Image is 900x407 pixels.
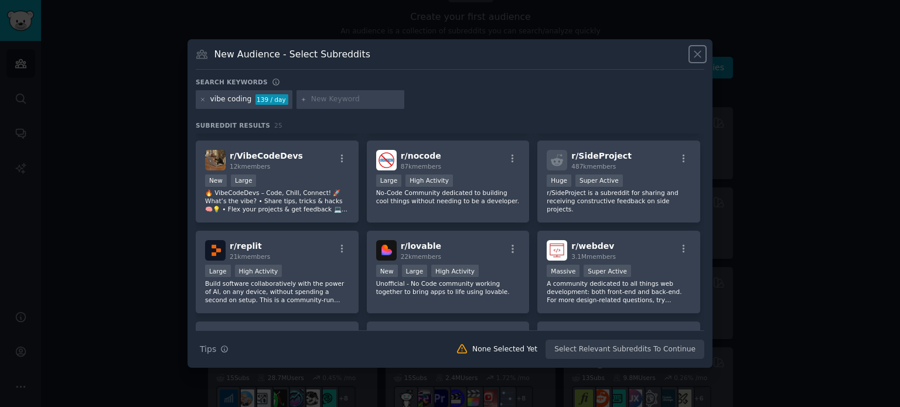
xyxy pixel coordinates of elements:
[274,122,282,129] span: 25
[405,175,453,187] div: High Activity
[402,265,428,277] div: Large
[575,175,623,187] div: Super Active
[401,253,441,260] span: 22k members
[401,163,441,170] span: 87k members
[431,265,479,277] div: High Activity
[571,241,614,251] span: r/ webdev
[401,151,441,160] span: r/ nocode
[205,189,349,213] p: 🔥 VibeCodeDevs – Code, Chill, Connect! 🚀 What’s the vibe? • Share tips, tricks & hacks 🧠💡 • Flex ...
[205,265,231,277] div: Large
[205,279,349,304] p: Build software collaboratively with the power of AI, on any device, without spending a second on ...
[376,279,520,296] p: Unofficial - No Code community working together to bring apps to life using lovable.
[196,339,233,360] button: Tips
[584,265,631,277] div: Super Active
[547,175,571,187] div: Huge
[376,265,398,277] div: New
[376,175,402,187] div: Large
[547,189,691,213] p: r/SideProject is a subreddit for sharing and receiving constructive feedback on side projects.
[547,265,579,277] div: Massive
[401,241,441,251] span: r/ lovable
[196,78,268,86] h3: Search keywords
[255,94,288,105] div: 139 / day
[472,344,537,355] div: None Selected Yet
[571,253,616,260] span: 3.1M members
[210,94,252,105] div: vibe coding
[547,240,567,261] img: webdev
[230,253,270,260] span: 21k members
[205,240,226,261] img: replit
[376,189,520,205] p: No-Code Community dedicated to building cool things without needing to be a developer.
[200,343,216,355] span: Tips
[571,163,616,170] span: 487k members
[376,240,397,261] img: lovable
[214,48,370,60] h3: New Audience - Select Subreddits
[230,163,270,170] span: 12k members
[230,151,303,160] span: r/ VibeCodeDevs
[205,175,227,187] div: New
[311,94,400,105] input: New Keyword
[376,150,397,170] img: nocode
[235,265,282,277] div: High Activity
[205,150,226,170] img: VibeCodeDevs
[571,151,632,160] span: r/ SideProject
[231,175,257,187] div: Large
[230,241,262,251] span: r/ replit
[547,279,691,304] p: A community dedicated to all things web development: both front-end and back-end. For more design...
[196,121,270,129] span: Subreddit Results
